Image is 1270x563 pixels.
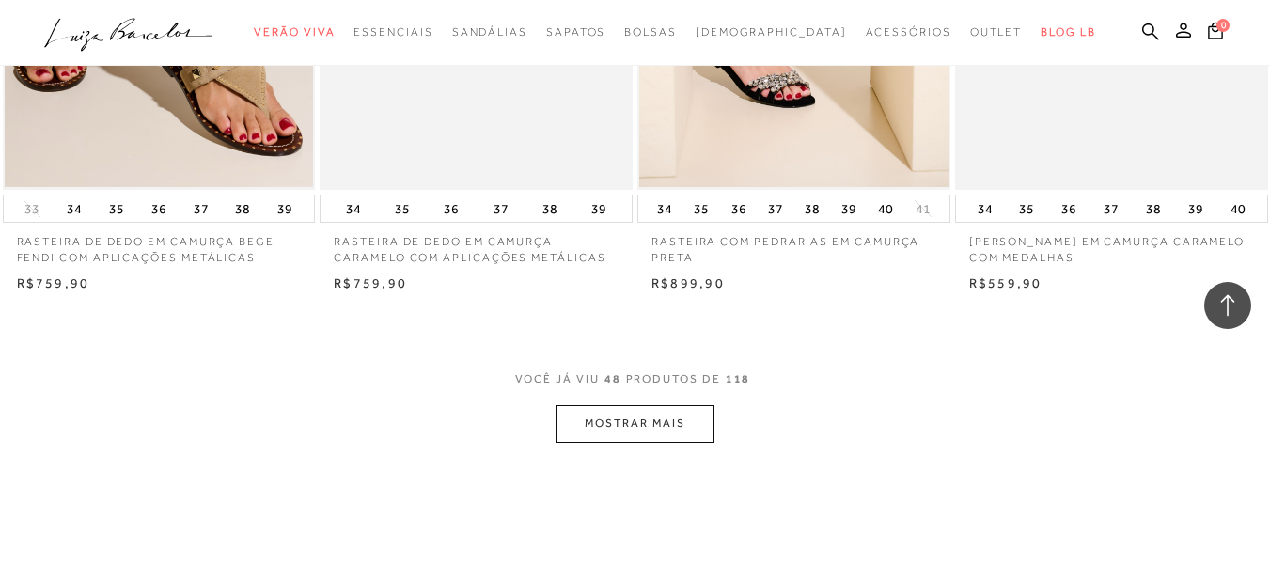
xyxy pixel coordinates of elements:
[726,371,751,406] span: 118
[1216,19,1230,32] span: 0
[955,223,1268,266] a: [PERSON_NAME] EM CAMURÇA CARAMELO COM MEDALHAS
[452,15,527,50] a: noSubCategoriesText
[696,25,847,39] span: [DEMOGRAPHIC_DATA]
[866,25,951,39] span: Acessórios
[866,15,951,50] a: noSubCategoriesText
[537,195,563,222] button: 38
[546,25,605,39] span: Sapatos
[103,195,130,222] button: 35
[626,371,721,387] span: PRODUTOS DE
[353,25,432,39] span: Essenciais
[972,195,998,222] button: 34
[1098,195,1124,222] button: 37
[1140,195,1167,222] button: 38
[910,200,936,218] button: 41
[340,195,367,222] button: 34
[146,195,172,222] button: 36
[604,371,621,406] span: 48
[515,371,600,387] span: VOCê JÁ VIU
[556,405,713,442] button: MOSTRAR MAIS
[726,195,752,222] button: 36
[188,195,214,222] button: 37
[762,195,789,222] button: 37
[254,15,335,50] a: noSubCategoriesText
[970,15,1023,50] a: noSubCategoriesText
[872,195,899,222] button: 40
[1013,195,1040,222] button: 35
[488,195,514,222] button: 37
[1041,25,1095,39] span: BLOG LB
[836,195,862,222] button: 39
[969,275,1043,290] span: R$559,90
[334,275,407,290] span: R$759,90
[272,195,298,222] button: 39
[61,195,87,222] button: 34
[254,25,335,39] span: Verão Viva
[651,195,678,222] button: 34
[970,25,1023,39] span: Outlet
[1041,15,1095,50] a: BLOG LB
[19,200,45,218] button: 33
[353,15,432,50] a: noSubCategoriesText
[229,195,256,222] button: 38
[624,25,677,39] span: Bolsas
[438,195,464,222] button: 36
[651,275,725,290] span: R$899,90
[637,223,950,266] a: RASTEIRA COM PEDRARIAS EM CAMURÇA PRETA
[452,25,527,39] span: Sandálias
[546,15,605,50] a: noSubCategoriesText
[1225,195,1251,222] button: 40
[696,15,847,50] a: noSubCategoriesText
[799,195,825,222] button: 38
[1056,195,1082,222] button: 36
[320,223,633,266] a: RASTEIRA DE DEDO EM CAMURÇA CARAMELO COM APLICAÇÕES METÁLICAS
[1202,21,1229,46] button: 0
[389,195,415,222] button: 35
[688,195,714,222] button: 35
[586,195,612,222] button: 39
[17,275,90,290] span: R$759,90
[1183,195,1209,222] button: 39
[624,15,677,50] a: noSubCategoriesText
[3,223,316,266] a: RASTEIRA DE DEDO EM CAMURÇA BEGE FENDI COM APLICAÇÕES METÁLICAS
